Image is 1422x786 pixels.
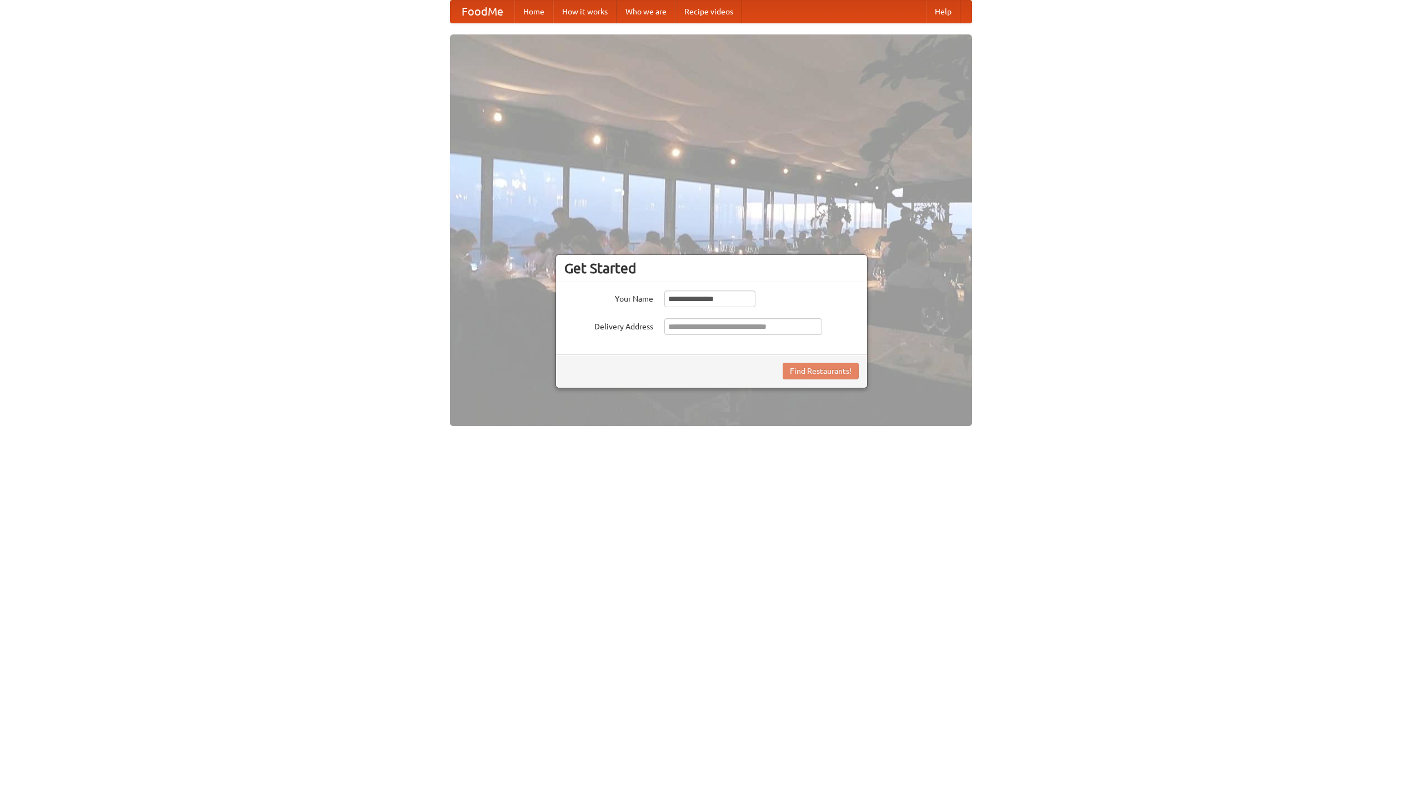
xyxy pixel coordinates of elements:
label: Your Name [564,291,653,304]
a: Recipe videos [675,1,742,23]
a: Help [926,1,960,23]
a: FoodMe [450,1,514,23]
label: Delivery Address [564,318,653,332]
a: Who we are [617,1,675,23]
a: How it works [553,1,617,23]
a: Home [514,1,553,23]
h3: Get Started [564,260,859,277]
button: Find Restaurants! [783,363,859,379]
